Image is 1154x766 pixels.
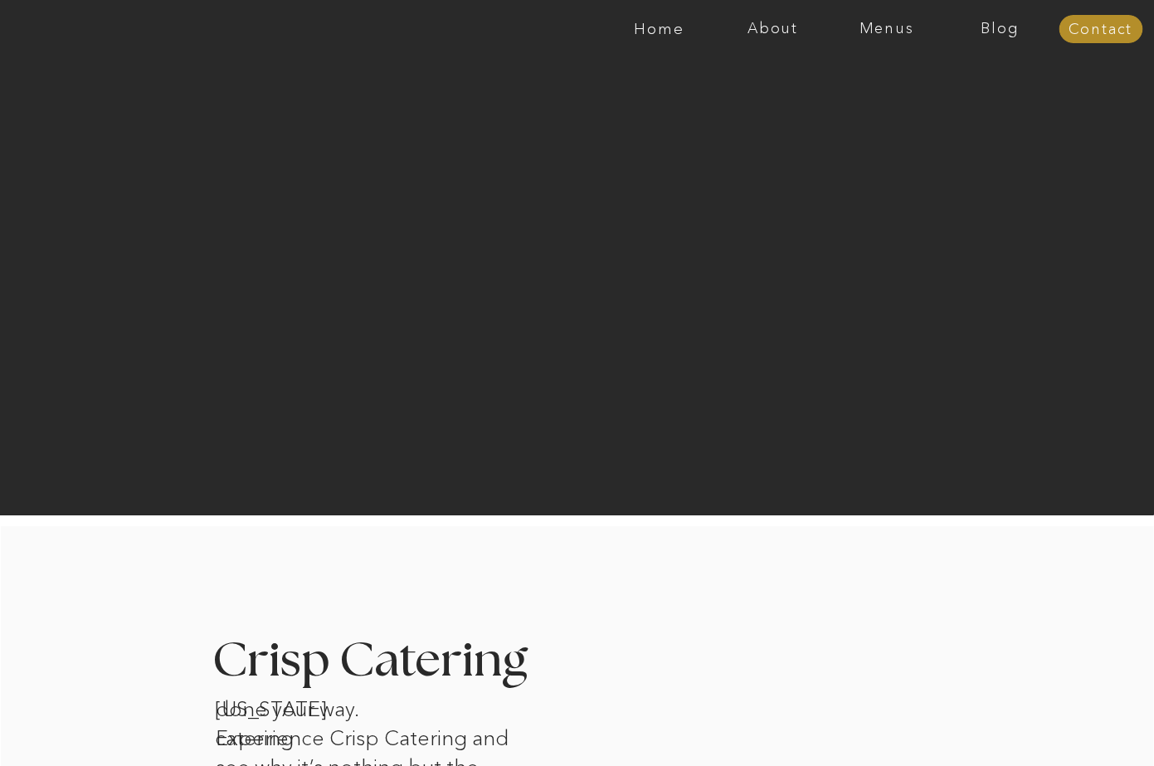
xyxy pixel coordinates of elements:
a: Home [602,21,716,37]
a: Contact [1059,22,1142,38]
a: Blog [943,21,1057,37]
h1: [US_STATE] catering [215,695,387,716]
a: Menus [830,21,943,37]
h3: Crisp Catering [212,637,570,686]
a: About [716,21,830,37]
